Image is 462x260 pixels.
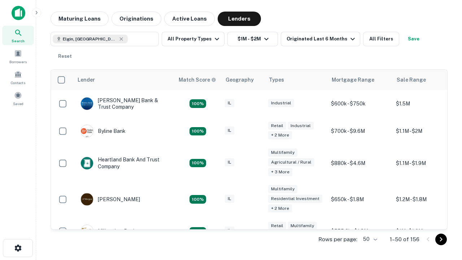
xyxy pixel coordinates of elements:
span: Saved [13,101,23,107]
div: Heartland Bank And Trust Company [80,156,167,169]
div: + 2 more [268,131,292,139]
button: Maturing Loans [51,12,109,26]
th: Sale Range [392,70,457,90]
th: Lender [73,70,174,90]
div: 50 [360,234,378,244]
div: IL [225,126,234,135]
div: Agricultural / Rural [268,158,314,166]
span: Search [12,38,25,44]
div: Capitalize uses an advanced AI algorithm to match your search with the best lender. The match sco... [179,76,216,84]
td: $1M - $1.6M [392,217,457,245]
div: Retail [268,122,286,130]
p: 1–50 of 156 [390,235,419,244]
td: $880k - $4.6M [327,145,392,181]
img: capitalize-icon.png [12,6,25,20]
img: picture [81,125,93,137]
div: Retail [268,222,286,230]
div: Sale Range [397,75,426,84]
div: Multifamily [268,185,297,193]
div: IL [225,226,234,235]
button: Reset [53,49,77,64]
div: Residential Investment [268,195,322,203]
button: Lenders [218,12,261,26]
td: $1.1M - $1.9M [392,145,457,181]
button: Active Loans [164,12,215,26]
div: Multifamily [288,222,317,230]
button: Originated Last 6 Months [281,32,360,46]
span: Contacts [11,80,25,86]
th: Mortgage Range [327,70,392,90]
div: Byline Bank [80,125,126,138]
div: Industrial [288,122,314,130]
td: $555.3k - $1.8M [327,217,392,245]
iframe: Chat Widget [426,179,462,214]
td: $600k - $750k [327,90,392,117]
div: [PERSON_NAME] Bank & Trust Company [80,97,167,110]
img: picture [81,193,93,205]
div: Millennium Bank [80,225,136,238]
td: $1.5M [392,90,457,117]
div: Lender [78,75,95,84]
div: + 2 more [268,204,292,213]
a: Contacts [2,68,34,87]
img: picture [81,97,93,110]
td: $1.2M - $1.8M [392,181,457,218]
p: Rows per page: [318,235,357,244]
td: $650k - $1.8M [327,181,392,218]
a: Saved [2,88,34,108]
div: IL [225,99,234,107]
div: Industrial [268,99,294,107]
div: + 3 more [268,168,292,176]
th: Capitalize uses an advanced AI algorithm to match your search with the best lender. The match sco... [174,70,221,90]
button: Originations [112,12,161,26]
div: Matching Properties: 19, hasApolloMatch: undefined [189,159,206,168]
td: $1.1M - $2M [392,117,457,145]
th: Geography [221,70,265,90]
button: All Property Types [162,32,225,46]
div: Multifamily [268,148,297,157]
button: $1M - $2M [227,32,278,46]
div: Mortgage Range [332,75,374,84]
div: IL [225,158,234,166]
td: $700k - $9.6M [327,117,392,145]
a: Search [2,26,34,45]
h6: Match Score [179,76,215,84]
img: picture [81,157,93,169]
div: Originated Last 6 Months [287,35,357,43]
button: Go to next page [435,234,447,245]
a: Borrowers [2,47,34,66]
div: Matching Properties: 24, hasApolloMatch: undefined [189,195,206,204]
span: Borrowers [9,59,27,65]
div: Geography [226,75,254,84]
button: Save your search to get updates of matches that match your search criteria. [402,32,425,46]
div: IL [225,195,234,203]
div: Types [269,75,284,84]
div: [PERSON_NAME] [80,193,140,206]
img: picture [81,225,93,237]
div: Matching Properties: 28, hasApolloMatch: undefined [189,99,206,108]
button: All Filters [363,32,399,46]
span: Elgin, [GEOGRAPHIC_DATA], [GEOGRAPHIC_DATA] [63,36,117,42]
div: Matching Properties: 16, hasApolloMatch: undefined [189,127,206,136]
div: Matching Properties: 16, hasApolloMatch: undefined [189,227,206,236]
th: Types [265,70,327,90]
